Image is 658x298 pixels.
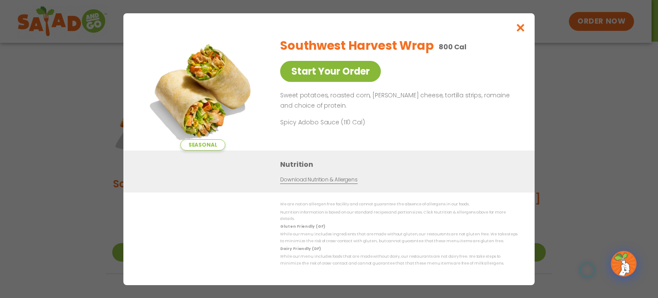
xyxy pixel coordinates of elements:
[280,209,517,222] p: Nutrition information is based on our standard recipes and portion sizes. Click Nutrition & Aller...
[180,139,225,151] span: Seasonal
[280,246,320,251] strong: Dairy Friendly (DF)
[439,42,467,52] p: 800 Cal
[280,61,381,82] a: Start Your Order
[507,13,535,42] button: Close modal
[280,224,325,229] strong: Gluten Friendly (GF)
[612,252,636,276] img: wpChatIcon
[280,231,517,244] p: While our menu includes ingredients that are made without gluten, our restaurants are not gluten ...
[280,37,434,55] h2: Southwest Harvest Wrap
[280,117,439,126] p: Spicy Adobo Sauce (110 Cal)
[280,253,517,267] p: While our menu includes foods that are made without dairy, our restaurants are not dairy free. We...
[280,201,517,208] p: We are not an allergen free facility and cannot guarantee the absence of allergens in our foods.
[280,176,357,184] a: Download Nutrition & Allergens
[143,30,263,151] img: Featured product photo for Southwest Harvest Wrap
[280,159,522,170] h3: Nutrition
[280,90,514,111] p: Sweet potatoes, roasted corn, [PERSON_NAME] cheese, tortilla strips, romaine and choice of protein.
